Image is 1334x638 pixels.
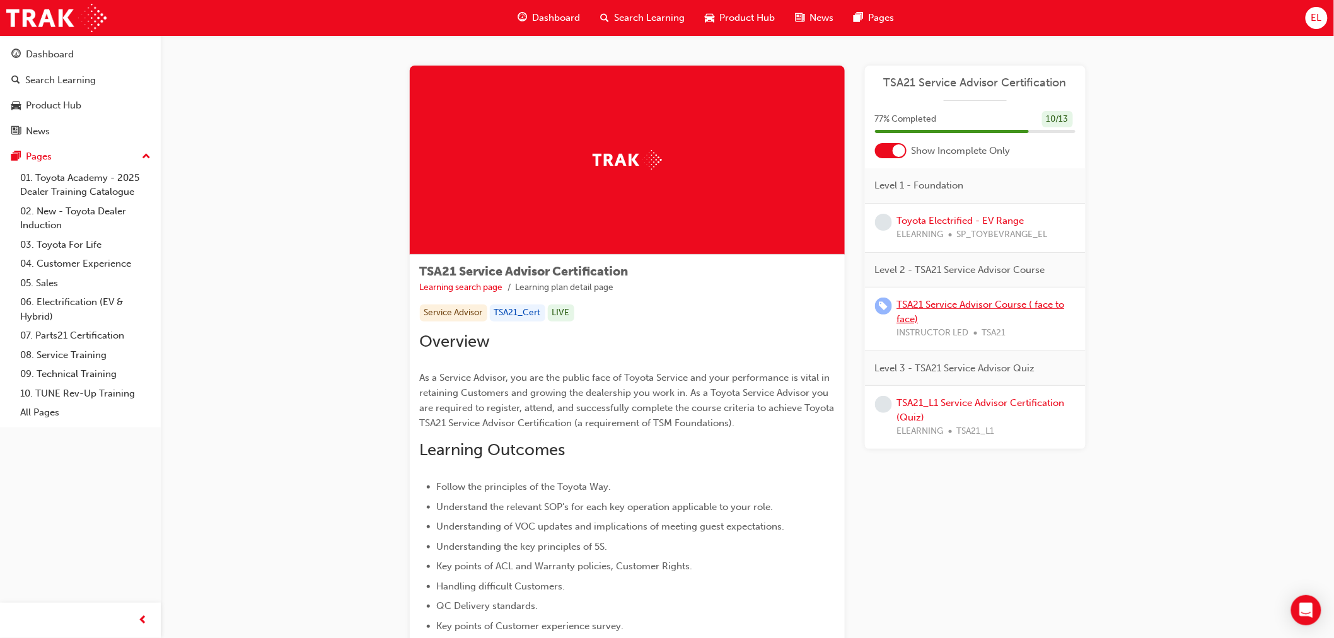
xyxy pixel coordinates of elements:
[420,372,837,429] span: As a Service Advisor, you are the public face of Toyota Service and your performance is vital in ...
[437,560,693,572] span: Key points of ACL and Warranty policies, Customer Rights.
[5,120,156,143] a: News
[15,274,156,293] a: 05. Sales
[957,228,1048,242] span: SP_TOYBEVRANGE_EL
[982,326,1006,340] span: TSA21
[437,521,785,532] span: Understanding of VOC updates and implications of meeting guest expectations.
[420,332,490,351] span: Overview
[437,481,612,492] span: Follow the principles of the Toyota Way.
[15,168,156,202] a: 01. Toyota Academy - 2025 Dealer Training Catalogue
[875,214,892,231] span: learningRecordVerb_NONE-icon
[15,293,156,326] a: 06. Electrification (EV & Hybrid)
[897,397,1065,423] a: TSA21_L1 Service Advisor Certification (Quiz)
[875,396,892,413] span: learningRecordVerb_NONE-icon
[786,5,844,31] a: news-iconNews
[5,145,156,168] button: Pages
[420,264,629,279] span: TSA21 Service Advisor Certification
[533,11,581,25] span: Dashboard
[844,5,905,31] a: pages-iconPages
[593,150,662,170] img: Trak
[15,345,156,365] a: 08. Service Training
[5,40,156,145] button: DashboardSearch LearningProduct HubNews
[548,304,574,322] div: LIVE
[15,384,156,403] a: 10. TUNE Rev-Up Training
[6,4,107,32] img: Trak
[615,11,685,25] span: Search Learning
[26,124,50,139] div: News
[695,5,786,31] a: car-iconProduct Hub
[869,11,895,25] span: Pages
[897,228,944,242] span: ELEARNING
[810,11,834,25] span: News
[1042,111,1073,128] div: 10 / 13
[11,126,21,137] span: news-icon
[139,613,148,629] span: prev-icon
[897,326,969,340] span: INSTRUCTOR LED
[420,282,503,293] a: Learning search page
[490,304,545,322] div: TSA21_Cert
[15,202,156,235] a: 02. New - Toyota Dealer Induction
[957,424,995,439] span: TSA21_L1
[875,298,892,315] span: learningRecordVerb_ENROLL-icon
[912,144,1011,158] span: Show Incomplete Only
[897,299,1065,325] a: TSA21 Service Advisor Course ( face to face)
[11,75,20,86] span: search-icon
[897,424,944,439] span: ELEARNING
[720,11,775,25] span: Product Hub
[25,73,96,88] div: Search Learning
[854,10,864,26] span: pages-icon
[437,541,608,552] span: Understanding the key principles of 5S.
[11,151,21,163] span: pages-icon
[142,149,151,165] span: up-icon
[1306,7,1328,29] button: EL
[1291,595,1321,625] div: Open Intercom Messenger
[15,235,156,255] a: 03. Toyota For Life
[5,43,156,66] a: Dashboard
[437,600,538,612] span: QC Delivery standards.
[5,69,156,92] a: Search Learning
[437,581,565,592] span: Handling difficult Customers.
[15,326,156,345] a: 07. Parts21 Certification
[5,94,156,117] a: Product Hub
[516,281,614,295] li: Learning plan detail page
[437,620,624,632] span: Key points of Customer experience survey.
[437,501,774,513] span: Understand the relevant SOP's for each key operation applicable to your role.
[420,440,565,460] span: Learning Outcomes
[15,403,156,422] a: All Pages
[1311,11,1322,25] span: EL
[518,10,528,26] span: guage-icon
[15,254,156,274] a: 04. Customer Experience
[420,304,487,322] div: Service Advisor
[875,361,1035,376] span: Level 3 - TSA21 Service Advisor Quiz
[508,5,591,31] a: guage-iconDashboard
[796,10,805,26] span: news-icon
[601,10,610,26] span: search-icon
[875,178,964,193] span: Level 1 - Foundation
[705,10,715,26] span: car-icon
[26,47,74,62] div: Dashboard
[591,5,695,31] a: search-iconSearch Learning
[875,76,1076,90] a: TSA21 Service Advisor Certification
[897,215,1024,226] a: Toyota Electrified - EV Range
[15,364,156,384] a: 09. Technical Training
[11,100,21,112] span: car-icon
[26,98,81,113] div: Product Hub
[875,112,937,127] span: 77 % Completed
[11,49,21,61] span: guage-icon
[875,263,1045,277] span: Level 2 - TSA21 Service Advisor Course
[26,149,52,164] div: Pages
